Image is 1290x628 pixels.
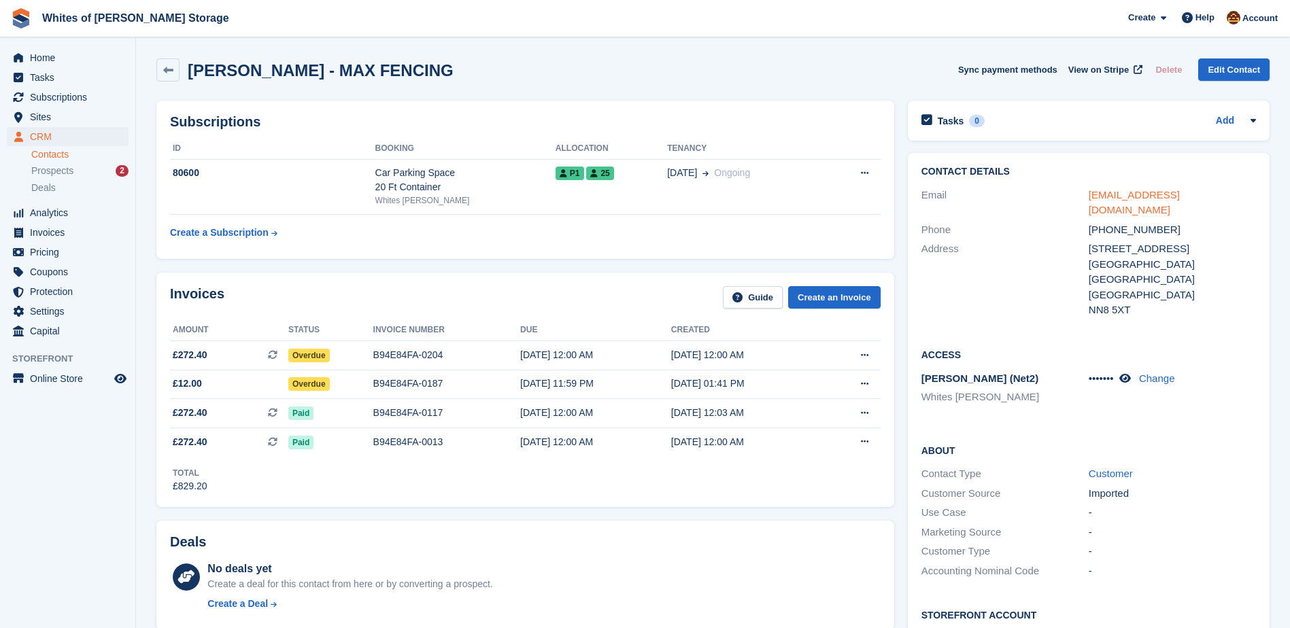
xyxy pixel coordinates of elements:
[520,406,671,420] div: [DATE] 12:00 AM
[1227,11,1240,24] img: Eddie White
[671,319,822,341] th: Created
[116,165,129,177] div: 2
[1128,11,1155,24] span: Create
[30,68,112,87] span: Tasks
[7,262,129,281] a: menu
[921,563,1089,579] div: Accounting Nominal Code
[170,286,224,309] h2: Invoices
[30,107,112,126] span: Sites
[30,127,112,146] span: CRM
[31,164,73,177] span: Prospects
[30,223,112,242] span: Invoices
[714,167,750,178] span: Ongoing
[173,467,207,479] div: Total
[1089,222,1256,238] div: [PHONE_NUMBER]
[520,435,671,449] div: [DATE] 12:00 AM
[375,138,556,160] th: Booking
[7,321,129,341] a: menu
[30,243,112,262] span: Pricing
[288,436,313,449] span: Paid
[671,435,822,449] div: [DATE] 12:00 AM
[1089,563,1256,579] div: -
[170,226,269,240] div: Create a Subscription
[1242,12,1278,25] span: Account
[1089,372,1114,384] span: •••••••
[12,352,135,366] span: Storefront
[556,138,667,160] th: Allocation
[207,577,492,591] div: Create a deal for this contact from here or by converting a prospect.
[921,608,1256,621] h2: Storefront Account
[30,88,112,107] span: Subscriptions
[373,377,520,391] div: B94E84FA-0187
[170,534,206,550] h2: Deals
[31,181,56,194] span: Deals
[173,406,207,420] span: £272.40
[1063,58,1145,81] a: View on Stripe
[921,505,1089,521] div: Use Case
[7,203,129,222] a: menu
[11,8,31,29] img: stora-icon-8386f47178a22dfd0bd8f6a31ec36ba5ce8667c1dd55bd0f319d3a0aa187defe.svg
[30,302,112,321] span: Settings
[170,114,881,130] h2: Subscriptions
[7,68,129,87] a: menu
[7,88,129,107] a: menu
[373,319,520,341] th: Invoice number
[938,115,964,127] h2: Tasks
[288,349,330,362] span: Overdue
[1089,257,1256,273] div: [GEOGRAPHIC_DATA]
[921,544,1089,559] div: Customer Type
[37,7,235,29] a: Whites of [PERSON_NAME] Storage
[30,48,112,67] span: Home
[30,369,112,388] span: Online Store
[7,223,129,242] a: menu
[173,377,202,391] span: £12.00
[207,597,268,611] div: Create a Deal
[288,319,373,341] th: Status
[788,286,881,309] a: Create an Invoice
[1089,486,1256,502] div: Imported
[7,282,129,301] a: menu
[921,167,1256,177] h2: Contact Details
[188,61,454,80] h2: [PERSON_NAME] - MAX FENCING
[921,222,1089,238] div: Phone
[7,107,129,126] a: menu
[1089,525,1256,540] div: -
[667,166,697,180] span: [DATE]
[520,348,671,362] div: [DATE] 12:00 AM
[375,194,556,207] div: Whites [PERSON_NAME]
[7,127,129,146] a: menu
[30,203,112,222] span: Analytics
[520,377,671,391] div: [DATE] 11:59 PM
[112,370,129,387] a: Preview store
[170,220,277,245] a: Create a Subscription
[921,443,1256,457] h2: About
[1089,544,1256,559] div: -
[373,348,520,362] div: B94E84FA-0204
[921,347,1256,361] h2: Access
[7,243,129,262] a: menu
[207,597,492,611] a: Create a Deal
[921,372,1039,384] span: [PERSON_NAME] (Net2)
[921,525,1089,540] div: Marketing Source
[921,389,1089,405] li: Whites [PERSON_NAME]
[173,435,207,449] span: £272.40
[1068,63,1129,77] span: View on Stripe
[1216,114,1234,129] a: Add
[671,348,822,362] div: [DATE] 12:00 AM
[1195,11,1215,24] span: Help
[723,286,783,309] a: Guide
[1139,372,1175,384] a: Change
[671,406,822,420] div: [DATE] 12:03 AM
[31,181,129,195] a: Deals
[30,282,112,301] span: Protection
[373,406,520,420] div: B94E84FA-0117
[1089,505,1256,521] div: -
[1089,189,1180,216] a: [EMAIL_ADDRESS][DOMAIN_NAME]
[969,115,985,127] div: 0
[921,188,1089,218] div: Email
[288,377,330,391] span: Overdue
[7,302,129,321] a: menu
[31,148,129,161] a: Contacts
[556,167,584,180] span: P1
[1089,302,1256,318] div: NN8 5XT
